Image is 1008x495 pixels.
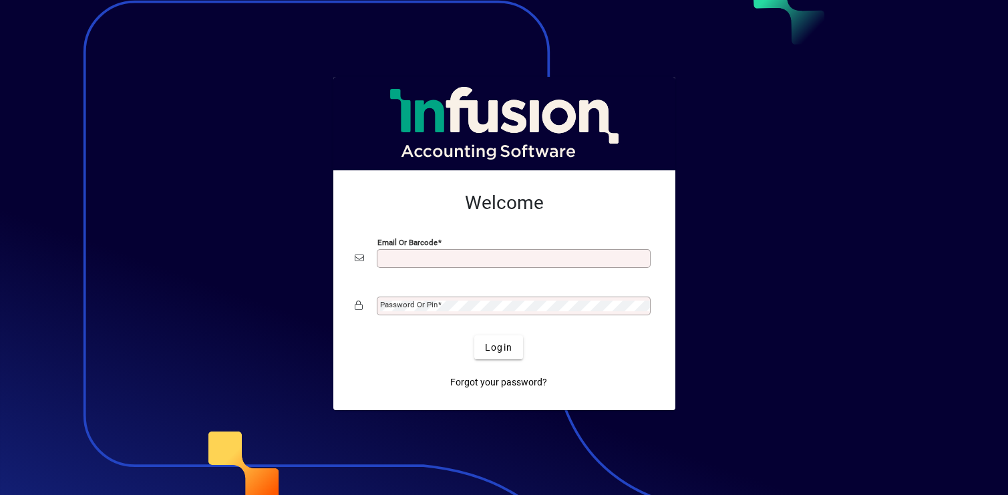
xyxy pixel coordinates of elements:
[377,238,438,247] mat-label: Email or Barcode
[485,341,512,355] span: Login
[380,300,438,309] mat-label: Password or Pin
[450,375,547,389] span: Forgot your password?
[474,335,523,359] button: Login
[445,370,552,394] a: Forgot your password?
[355,192,654,214] h2: Welcome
